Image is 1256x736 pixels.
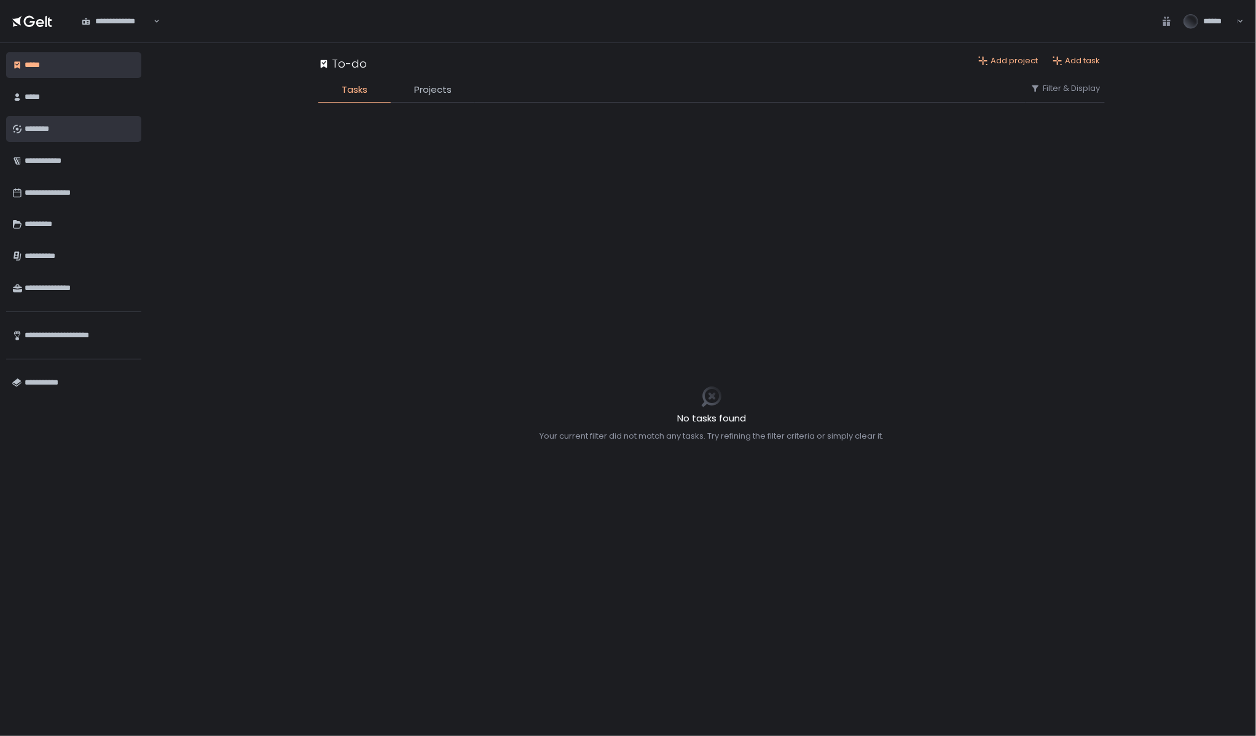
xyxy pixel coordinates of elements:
[978,55,1038,66] button: Add project
[1030,83,1100,94] button: Filter & Display
[414,83,452,97] span: Projects
[342,83,367,97] span: Tasks
[540,431,884,442] div: Your current filter did not match any tasks. Try refining the filter criteria or simply clear it.
[540,412,884,426] h2: No tasks found
[1053,55,1100,66] button: Add task
[74,8,160,34] div: Search for option
[318,55,367,72] div: To-do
